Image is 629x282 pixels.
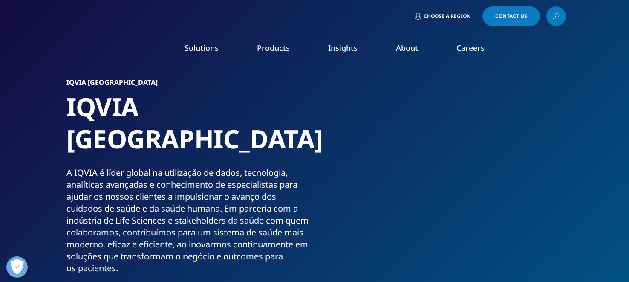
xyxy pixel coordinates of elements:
div: A IQVIA é líder global na utilização de dados, tecnologia, analíticas avançadas e conhecimento de... [66,167,312,274]
a: Careers [456,43,485,53]
h6: IQVIA [GEOGRAPHIC_DATA] [66,79,312,91]
h1: IQVIA [GEOGRAPHIC_DATA] [66,91,312,167]
img: 059_standing-meeting.jpg [335,79,563,250]
nav: Primary [135,30,566,70]
span: Choose a Region [424,13,471,20]
a: Products [257,43,290,53]
a: Solutions [185,43,219,53]
button: Abrir preferências [6,256,28,278]
a: Insights [328,43,358,53]
a: Contact Us [482,6,540,26]
a: About [396,43,418,53]
span: Contact Us [495,14,527,19]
